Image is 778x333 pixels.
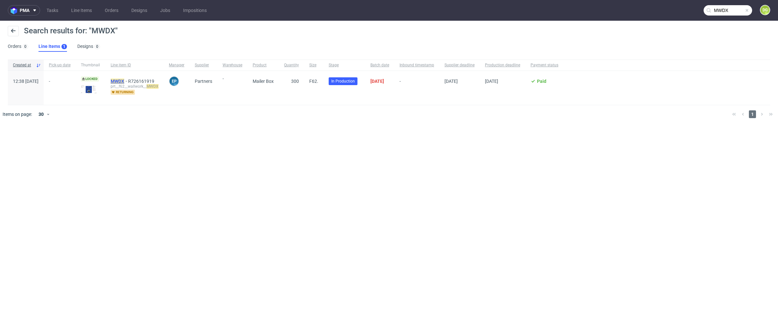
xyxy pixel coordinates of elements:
[111,90,135,95] span: returning
[96,44,98,49] div: 0
[370,62,389,68] span: Batch date
[128,79,156,84] a: R726161919
[67,5,96,16] a: Line Items
[169,62,184,68] span: Manager
[329,62,360,68] span: Stage
[49,79,71,97] span: -
[13,79,38,84] span: 12:38 [DATE]
[111,79,124,84] mark: MWDX
[370,79,384,84] span: [DATE]
[11,7,20,14] img: logo
[13,62,33,68] span: Created at
[485,79,498,84] span: [DATE]
[38,41,67,52] a: Line Items1
[309,62,318,68] span: Size
[111,79,128,84] a: MWDX
[8,41,28,52] a: Orders0
[309,79,318,84] span: F62.
[49,62,71,68] span: Pick-up date
[35,110,46,119] div: 30
[195,79,212,84] span: Partners
[531,62,558,68] span: Payment status
[284,62,299,68] span: Quantity
[81,76,99,82] span: Locked
[156,5,174,16] a: Jobs
[111,84,159,89] div: prt__f62__wallwork__
[81,62,100,68] span: Thumbnail
[81,85,96,94] img: version_two_editor_design.png
[3,111,32,117] span: Items on page:
[24,44,27,49] div: 0
[147,84,159,89] mark: MWDX
[223,76,242,97] span: -
[444,62,475,68] span: Supplier deadline
[170,77,179,86] figcaption: EP
[77,41,100,52] a: Designs0
[43,5,62,16] a: Tasks
[253,79,274,84] span: Mailer Box
[331,78,355,84] span: In Production
[179,5,211,16] a: Impositions
[101,5,122,16] a: Orders
[444,79,458,84] span: [DATE]
[127,5,151,16] a: Designs
[223,62,242,68] span: Warehouse
[537,79,546,84] span: Paid
[195,62,212,68] span: Supplier
[111,62,159,68] span: Line item ID
[485,62,520,68] span: Production deadline
[761,6,770,15] figcaption: DG
[400,79,434,97] span: -
[20,8,29,13] span: pma
[8,5,40,16] button: pma
[63,44,65,49] div: 1
[253,62,274,68] span: Product
[400,62,434,68] span: Inbound timestamp
[291,79,299,84] span: 300
[749,110,756,118] span: 1
[24,26,118,35] span: Search results for: "MWDX"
